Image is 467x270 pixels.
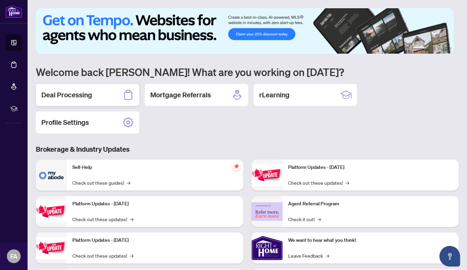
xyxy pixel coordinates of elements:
a: Check out these updates!→ [288,179,349,186]
button: 6 [449,47,452,50]
h2: rLearning [259,90,290,100]
img: Platform Updates - July 21, 2025 [36,237,67,259]
h2: Profile Settings [41,118,89,127]
button: 3 [433,47,435,50]
span: → [346,179,349,186]
h3: Brokerage & Industry Updates [36,144,459,154]
img: Platform Updates - June 23, 2025 [252,164,283,186]
img: Agent Referral Program [252,202,283,221]
button: Open asap [439,246,460,267]
span: FA [10,251,18,261]
p: Platform Updates - [DATE] [72,200,238,208]
h1: Welcome back [PERSON_NAME]! What are you working on [DATE]? [36,65,459,78]
span: → [130,252,133,259]
img: We want to hear what you think! [252,233,283,263]
p: We want to hear what you think! [288,237,454,244]
button: 4 [438,47,441,50]
p: Self-Help [72,164,238,171]
a: Check it out!→ [288,215,321,223]
span: → [317,215,321,223]
img: Slide 0 [36,8,454,54]
button: 2 [427,47,430,50]
a: Check out these guides!→ [72,179,130,186]
img: logo [6,5,22,18]
p: Agent Referral Program [288,200,454,208]
span: pushpin [232,162,241,171]
button: 1 [413,47,424,50]
a: Check out these updates!→ [72,215,133,223]
a: Check out these updates!→ [72,252,133,259]
p: Platform Updates - [DATE] [72,237,238,244]
span: → [130,215,133,223]
img: Platform Updates - September 16, 2025 [36,201,67,222]
a: Leave Feedback→ [288,252,329,259]
span: → [326,252,329,259]
p: Platform Updates - [DATE] [288,164,454,171]
img: Self-Help [36,160,67,191]
button: 5 [444,47,446,50]
h2: Deal Processing [41,90,92,100]
span: → [127,179,130,186]
h2: Mortgage Referrals [150,90,211,100]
